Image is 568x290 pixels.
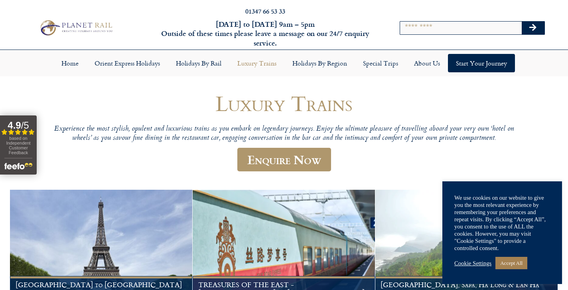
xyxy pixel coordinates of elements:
a: Enquire Now [237,148,331,171]
button: Search [522,22,545,34]
h1: Luxury Trains [45,91,523,115]
div: We use cookies on our website to give you the most relevant experience by remembering your prefer... [454,194,550,252]
h6: [DATE] to [DATE] 9am – 5pm Outside of these times please leave a message on our 24/7 enquiry serv... [154,20,377,48]
img: Planet Rail Train Holidays Logo [37,18,115,38]
a: 01347 66 53 33 [245,6,285,16]
nav: Menu [4,54,564,72]
p: Experience the most stylish, opulent and luxurious trains as you embark on legendary journeys. En... [45,125,523,143]
a: About Us [406,54,448,72]
a: Luxury Trains [229,54,284,72]
a: Home [53,54,87,72]
a: Special Trips [355,54,406,72]
a: Accept All [495,257,527,269]
a: Start your Journey [448,54,515,72]
a: Holidays by Rail [168,54,229,72]
a: Cookie Settings [454,260,491,267]
a: Orient Express Holidays [87,54,168,72]
a: Holidays by Region [284,54,355,72]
